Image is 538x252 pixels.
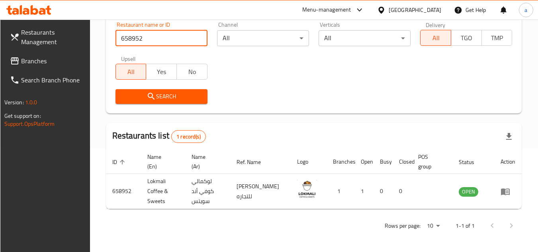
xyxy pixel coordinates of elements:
span: 1.0.0 [25,97,37,107]
a: Restaurants Management [4,23,90,51]
span: ID [112,157,127,167]
th: Open [354,150,374,174]
a: Support.OpsPlatform [4,119,55,129]
th: Logo [291,150,327,174]
span: Get support on: [4,111,41,121]
button: Search [115,89,207,104]
td: 658952 [106,174,141,209]
img: Lokmali Coffee & Sweets [297,180,317,200]
span: 1 record(s) [172,133,205,141]
div: OPEN [459,187,478,197]
a: Branches [4,51,90,70]
span: Name (Ar) [192,152,221,171]
td: [PERSON_NAME] للتجاره [230,174,291,209]
span: Name (En) [147,152,176,171]
div: Rows per page: [424,220,443,232]
span: Status [459,157,485,167]
span: OPEN [459,187,478,196]
span: All [119,66,143,78]
label: Delivery [426,22,446,27]
span: All [424,32,448,44]
td: لوكمالي كوفي أند سويتس [185,174,230,209]
div: Menu-management [302,5,351,15]
td: 1 [327,174,354,209]
div: Menu [501,187,515,196]
span: Ref. Name [237,157,271,167]
span: POS group [418,152,443,171]
div: Total records count [171,130,206,143]
th: Action [494,150,522,174]
span: Branches [21,56,84,66]
div: All [319,30,411,46]
div: Export file [499,127,518,146]
span: Restaurants Management [21,27,84,47]
span: Search [122,92,201,102]
div: All [217,30,309,46]
span: Yes [149,66,174,78]
table: enhanced table [106,150,522,209]
input: Search for restaurant name or ID.. [115,30,207,46]
span: Search Branch Phone [21,75,84,85]
td: Lokmali Coffee & Sweets [141,174,186,209]
button: All [115,64,147,80]
span: Version: [4,97,24,107]
span: TMP [485,32,509,44]
th: Busy [374,150,393,174]
td: 1 [354,174,374,209]
button: No [176,64,207,80]
td: 0 [374,174,393,209]
div: [GEOGRAPHIC_DATA] [389,6,441,14]
span: No [180,66,204,78]
h2: Restaurants list [112,130,206,143]
p: Rows per page: [385,221,421,231]
button: Yes [146,64,177,80]
th: Closed [393,150,412,174]
span: TGO [454,32,479,44]
span: a [524,6,527,14]
button: All [420,30,451,46]
button: TGO [451,30,482,46]
p: 1-1 of 1 [456,221,475,231]
label: Upsell [121,56,136,61]
a: Search Branch Phone [4,70,90,90]
td: 0 [393,174,412,209]
th: Branches [327,150,354,174]
button: TMP [481,30,513,46]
